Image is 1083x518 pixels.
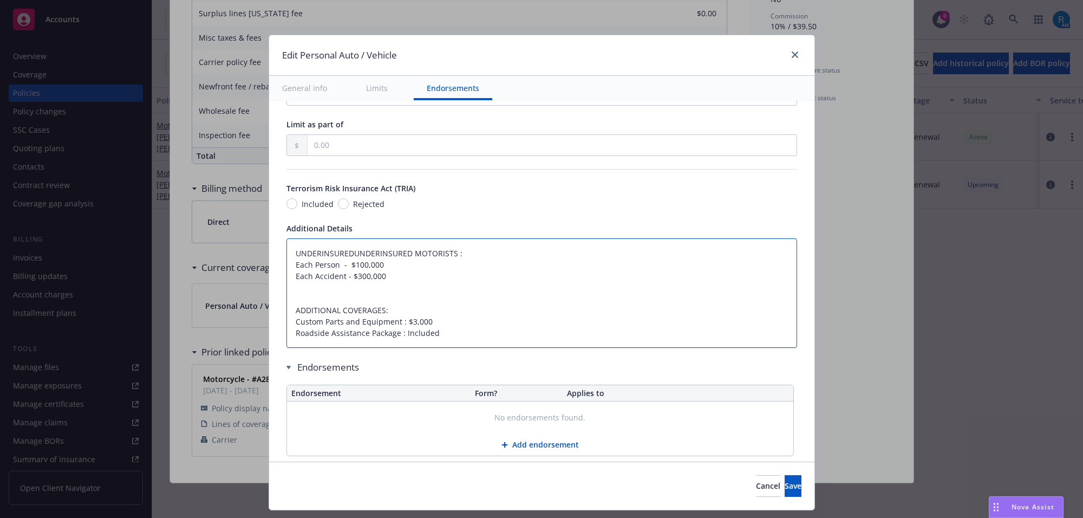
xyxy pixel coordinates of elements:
[286,119,343,129] span: Limit as part of
[302,198,334,210] span: Included
[338,198,349,209] input: Rejected
[353,76,401,100] button: Limits
[989,496,1064,518] button: Nova Assist
[282,48,397,62] h1: Edit Personal Auto / Vehicle
[286,183,415,193] span: Terrorism Risk Insurance Act (TRIA)
[471,385,563,402] th: Form?
[414,76,492,100] button: Endorsements
[287,385,471,402] th: Endorsement
[286,361,794,374] div: Endorsements
[286,238,797,348] textarea: UNDERINSUREDUNDERINSURED MOTORISTS : Each Person - $100,000 Each Accident - $300,000 ADDITIONAL C...
[1012,502,1054,511] span: Nova Assist
[563,385,793,402] th: Applies to
[494,412,585,423] span: No endorsements found.
[286,223,353,234] span: Additional Details
[308,135,797,156] input: 0.00
[269,76,340,100] button: General info
[353,198,384,210] span: Rejected
[989,497,1003,517] div: Drag to move
[287,434,793,456] button: Add endorsement
[286,198,297,209] input: Included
